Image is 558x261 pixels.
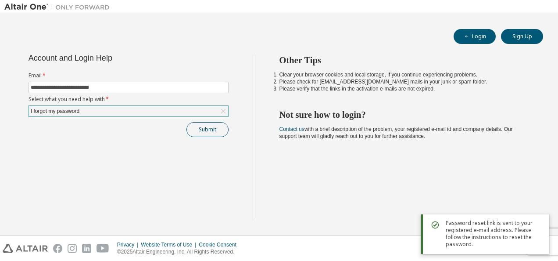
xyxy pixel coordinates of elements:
[186,122,229,137] button: Submit
[97,244,109,253] img: youtube.svg
[141,241,199,248] div: Website Terms of Use
[3,244,48,253] img: altair_logo.svg
[199,241,241,248] div: Cookie Consent
[29,72,229,79] label: Email
[279,71,528,78] li: Clear your browser cookies and local storage, if you continue experiencing problems.
[279,126,513,139] span: with a brief description of the problem, your registered e-mail id and company details. Our suppo...
[117,248,242,256] p: © 2025 Altair Engineering, Inc. All Rights Reserved.
[279,126,304,132] a: Contact us
[501,29,543,44] button: Sign Up
[446,220,542,248] span: Password reset link is sent to your registered e-mail address. Please follow the instructions to ...
[29,96,229,103] label: Select what you need help with
[53,244,62,253] img: facebook.svg
[117,241,141,248] div: Privacy
[29,54,189,62] div: Account and Login Help
[29,106,228,116] div: I forgot my password
[82,244,91,253] img: linkedin.svg
[279,85,528,92] li: Please verify that the links in the activation e-mails are not expired.
[4,3,114,11] img: Altair One
[279,78,528,85] li: Please check for [EMAIL_ADDRESS][DOMAIN_NAME] mails in your junk or spam folder.
[279,54,528,66] h2: Other Tips
[68,244,77,253] img: instagram.svg
[454,29,496,44] button: Login
[279,109,528,120] h2: Not sure how to login?
[29,106,81,116] div: I forgot my password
